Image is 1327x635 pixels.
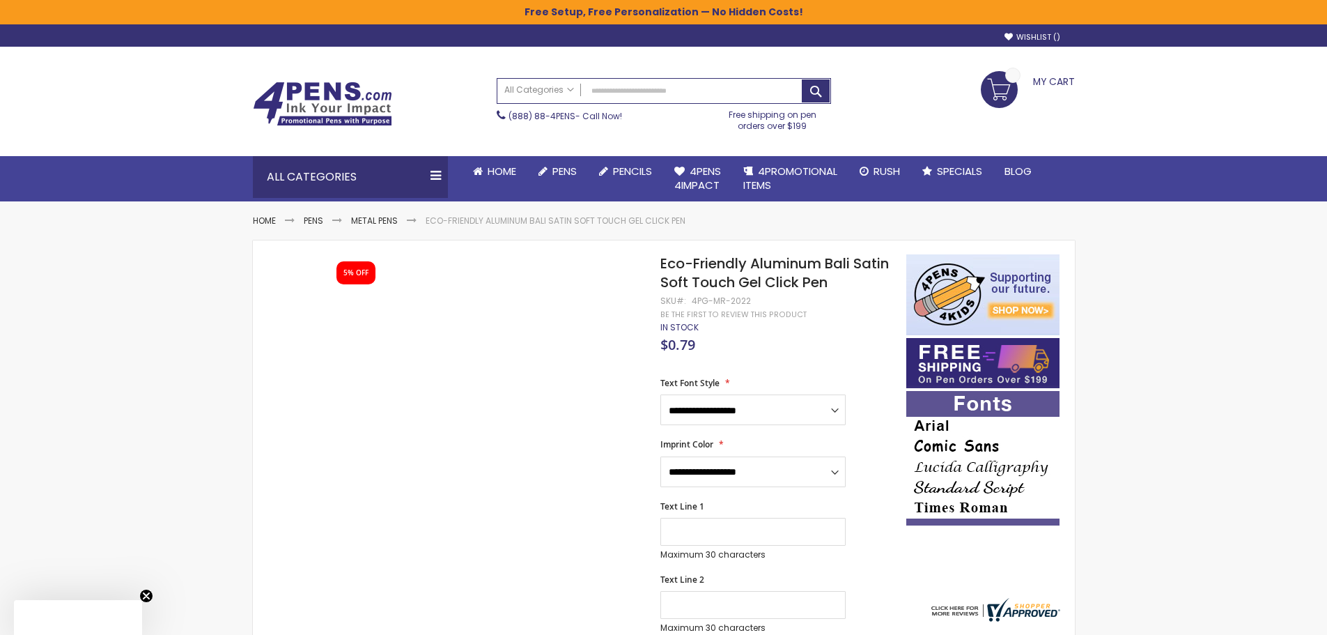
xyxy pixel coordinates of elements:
a: Wishlist [1004,32,1060,43]
strong: SKU [660,295,686,307]
div: Availability [660,322,699,333]
div: Free shipping on pen orders over $199 [714,104,831,132]
a: Home [462,156,527,187]
a: Specials [911,156,993,187]
img: 4pens.com widget logo [928,598,1060,622]
span: Specials [937,164,982,178]
img: font-personalization-examples [906,391,1060,526]
a: Home [253,215,276,227]
a: All Categories [497,79,581,102]
div: 5% OFF [343,268,368,278]
span: Rush [874,164,900,178]
a: Blog [993,156,1043,187]
a: Be the first to review this product [660,309,807,320]
span: Imprint Color [660,438,713,450]
a: Pencils [588,156,663,187]
span: Text Line 1 [660,500,704,512]
div: Close teaser [14,600,142,635]
a: 4PROMOTIONALITEMS [732,156,848,201]
span: - Call Now! [509,110,622,122]
div: All Categories [253,156,448,198]
span: In stock [660,321,699,333]
span: Home [488,164,516,178]
span: $0.79 [660,335,695,354]
span: Pens [552,164,577,178]
div: 4PG-MR-2022 [692,296,751,307]
span: 4Pens 4impact [674,164,721,192]
p: Maximum 30 characters [660,622,846,634]
span: Text Line 2 [660,574,704,586]
a: Pens [527,156,588,187]
button: Close teaser [139,589,153,603]
p: Maximum 30 characters [660,549,846,560]
li: Eco-Friendly Aluminum Bali Satin Soft Touch Gel Click Pen [426,215,685,227]
a: Metal Pens [351,215,398,227]
span: 4PROMOTIONAL ITEMS [743,164,837,192]
span: Blog [1004,164,1032,178]
img: 4Pens Custom Pens and Promotional Products [253,82,392,126]
img: Free shipping on orders over $199 [906,338,1060,388]
span: All Categories [504,84,574,95]
span: Text Font Style [660,377,720,389]
a: Rush [848,156,911,187]
span: Pencils [613,164,652,178]
a: 4pens.com certificate URL [928,613,1060,625]
img: 4pens 4 kids [906,254,1060,335]
a: Pens [304,215,323,227]
a: 4Pens4impact [663,156,732,201]
a: (888) 88-4PENS [509,110,575,122]
span: Eco-Friendly Aluminum Bali Satin Soft Touch Gel Click Pen [660,254,889,292]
